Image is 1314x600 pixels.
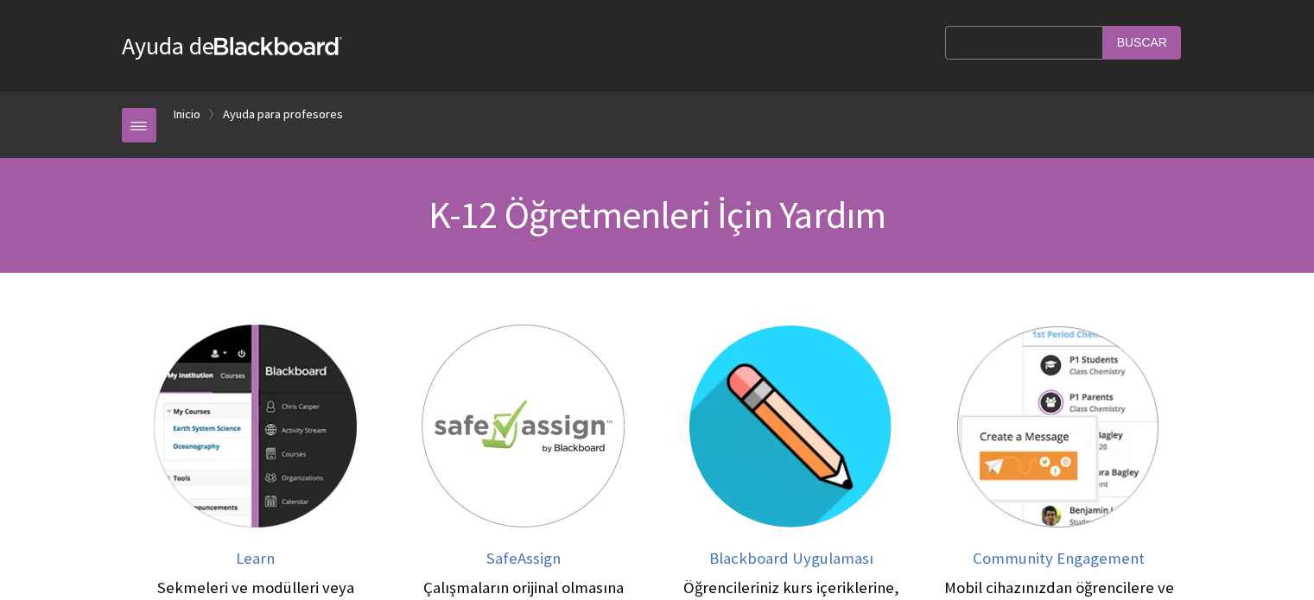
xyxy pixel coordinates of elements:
img: SafeAssign [422,325,625,527]
img: Blackboard Uygulaması [689,325,892,527]
a: Inicio [174,104,200,125]
img: Learn [154,325,357,527]
a: Ayuda para profesores [223,104,343,125]
span: Blackboard Uygulaması [709,548,873,568]
span: SafeAssign [486,548,561,568]
a: Ayuda deBlackboard [122,30,342,61]
span: Learn [236,548,275,568]
span: K-12 Öğretmenleri İçin Yardım [428,191,886,238]
input: Buscar [1103,26,1181,60]
strong: Blackboard [214,37,342,55]
span: Community Engagement [973,548,1145,568]
img: Community Engagement [957,325,1160,527]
